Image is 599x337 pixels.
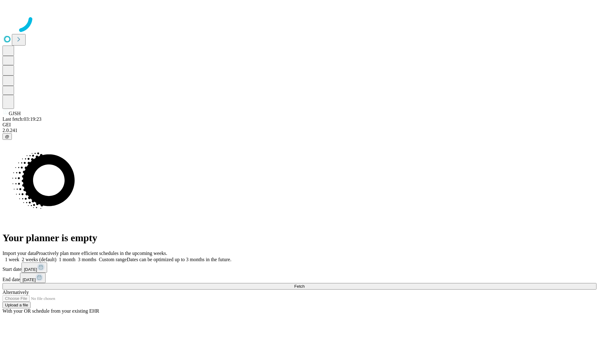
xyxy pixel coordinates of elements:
[22,257,56,262] span: 2 weeks (default)
[36,251,167,256] span: Proactively plan more efficient schedules in the upcoming weeks.
[78,257,96,262] span: 3 months
[2,283,597,290] button: Fetch
[2,290,29,295] span: Alternatively
[2,262,597,273] div: Start date
[24,267,37,272] span: [DATE]
[2,128,597,133] div: 2.0.241
[2,122,597,128] div: GEI
[294,284,304,289] span: Fetch
[127,257,231,262] span: Dates can be optimized up to 3 months in the future.
[22,277,36,282] span: [DATE]
[2,133,12,140] button: @
[9,111,21,116] span: GJSH
[59,257,75,262] span: 1 month
[5,257,19,262] span: 1 week
[2,273,597,283] div: End date
[5,134,9,139] span: @
[20,273,46,283] button: [DATE]
[2,232,597,244] h1: Your planner is empty
[2,302,31,308] button: Upload a file
[2,308,99,314] span: With your OR schedule from your existing EHR
[2,251,36,256] span: Import your data
[99,257,127,262] span: Custom range
[2,116,41,122] span: Last fetch: 03:19:23
[22,262,47,273] button: [DATE]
